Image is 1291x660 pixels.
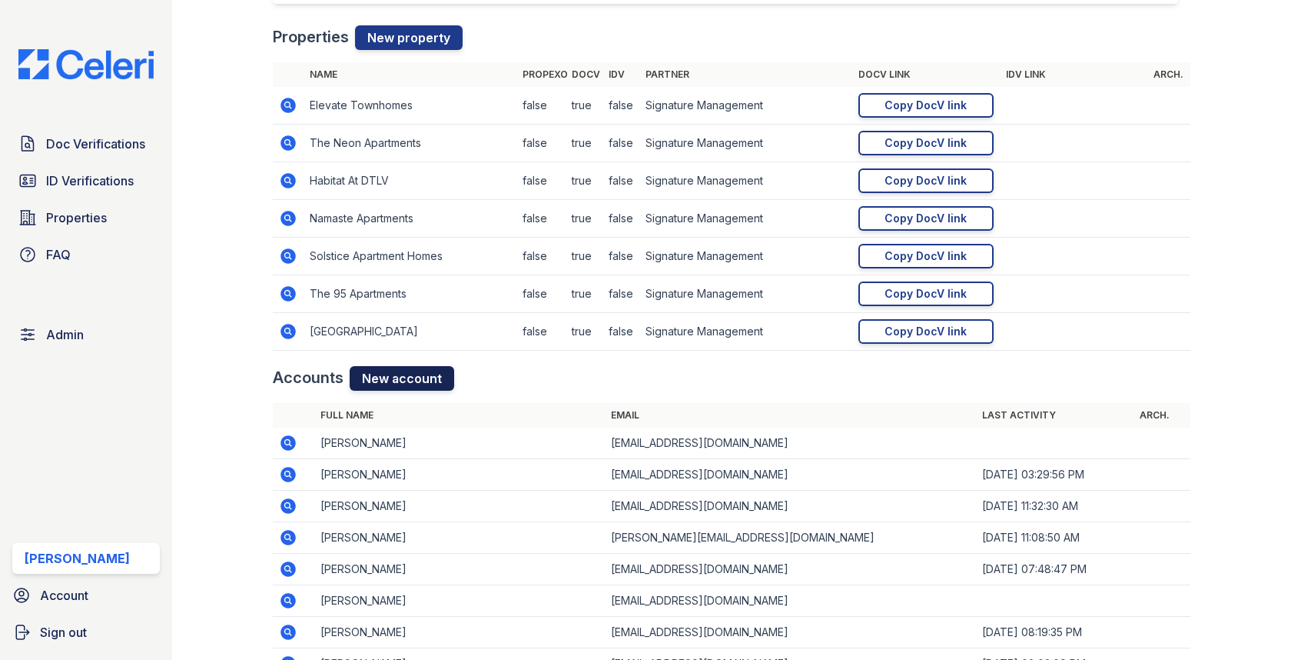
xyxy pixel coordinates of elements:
td: [GEOGRAPHIC_DATA] [304,313,516,351]
td: [PERSON_NAME] [314,491,605,522]
td: [PERSON_NAME] [314,428,605,459]
span: Doc Verifications [46,135,145,153]
td: false [516,87,566,125]
a: Full name [320,409,373,421]
td: [PERSON_NAME] [314,522,605,554]
td: Signature Management [639,275,852,313]
span: FAQ [46,245,71,264]
td: [EMAIL_ADDRESS][DOMAIN_NAME] [605,428,976,459]
th: IDV Link [1000,62,1147,87]
td: [EMAIL_ADDRESS][DOMAIN_NAME] [605,617,976,648]
td: false [602,275,639,313]
img: CE_Logo_Blue-a8612792a0a2168367f1c8372b55b34899dd931a85d93a1a3d3e32e68fde9ad4.png [6,49,166,79]
td: Signature Management [639,200,852,238]
td: [DATE] 11:32:30 AM [976,491,1133,522]
td: Signature Management [639,162,852,200]
a: Copy DocV link [858,168,994,193]
a: Properties [12,202,160,233]
td: Signature Management [639,238,852,275]
td: false [602,125,639,162]
td: The Neon Apartments [304,125,516,162]
td: [PERSON_NAME] [314,585,605,617]
th: Propexo [516,62,566,87]
td: true [566,313,602,351]
a: New property [355,25,463,50]
a: Account [6,580,166,611]
td: false [516,162,566,200]
div: Copy DocV link [884,248,967,264]
span: Sign out [40,623,87,642]
td: false [516,313,566,351]
td: Signature Management [639,87,852,125]
span: Properties [46,208,107,227]
td: false [602,200,639,238]
div: Properties [273,25,463,50]
td: Signature Management [639,125,852,162]
td: true [566,125,602,162]
div: Accounts [273,366,454,391]
td: [EMAIL_ADDRESS][DOMAIN_NAME] [605,585,976,617]
td: false [602,313,639,351]
div: Copy DocV link [884,98,967,113]
td: The 95 Apartments [304,275,516,313]
a: Email [611,409,639,421]
th: Arch. [1147,62,1190,87]
div: [PERSON_NAME] [25,549,130,568]
td: [PERSON_NAME][EMAIL_ADDRESS][DOMAIN_NAME] [605,522,976,554]
td: [PERSON_NAME] [314,617,605,648]
td: true [566,200,602,238]
td: true [566,87,602,125]
td: false [516,200,566,238]
span: Admin [46,325,84,344]
td: [DATE] 08:19:35 PM [976,617,1133,648]
th: Last activity [976,403,1133,428]
td: true [566,275,602,313]
td: [DATE] 11:08:50 AM [976,522,1133,554]
td: true [566,238,602,275]
td: Signature Management [639,313,852,351]
a: Copy DocV link [858,131,994,155]
span: Account [40,586,88,605]
td: false [516,275,566,313]
a: Sign out [6,617,166,648]
div: Copy DocV link [884,324,967,339]
td: [PERSON_NAME] [314,554,605,585]
td: false [602,87,639,125]
a: Copy DocV link [858,319,994,344]
a: Copy DocV link [858,93,994,118]
td: Namaste Apartments [304,200,516,238]
a: New account [350,366,454,391]
td: false [602,162,639,200]
div: Copy DocV link [884,135,967,151]
a: Copy DocV link [858,282,994,306]
a: Doc Verifications [12,128,160,159]
a: ID Verifications [12,165,160,196]
th: DocV Link [852,62,1000,87]
span: ID Verifications [46,172,134,190]
td: Solstice Apartment Homes [304,238,516,275]
a: FAQ [12,239,160,270]
div: Copy DocV link [884,286,967,302]
td: Habitat At DTLV [304,162,516,200]
a: Copy DocV link [858,244,994,268]
td: false [516,125,566,162]
th: Partner [639,62,852,87]
td: [DATE] 03:29:56 PM [976,459,1133,491]
a: Admin [12,319,160,350]
td: [PERSON_NAME] [314,459,605,491]
td: false [516,238,566,275]
td: Elevate Townhomes [304,87,516,125]
td: false [602,238,639,275]
td: [DATE] 07:48:47 PM [976,554,1133,585]
th: Name [304,62,516,87]
td: [EMAIL_ADDRESS][DOMAIN_NAME] [605,459,976,491]
td: [EMAIL_ADDRESS][DOMAIN_NAME] [605,554,976,585]
div: Copy DocV link [884,173,967,188]
th: DocV [566,62,602,87]
td: [EMAIL_ADDRESS][DOMAIN_NAME] [605,491,976,522]
td: true [566,162,602,200]
div: Copy DocV link [884,211,967,226]
th: IDV [602,62,639,87]
th: Arch. [1133,403,1190,428]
